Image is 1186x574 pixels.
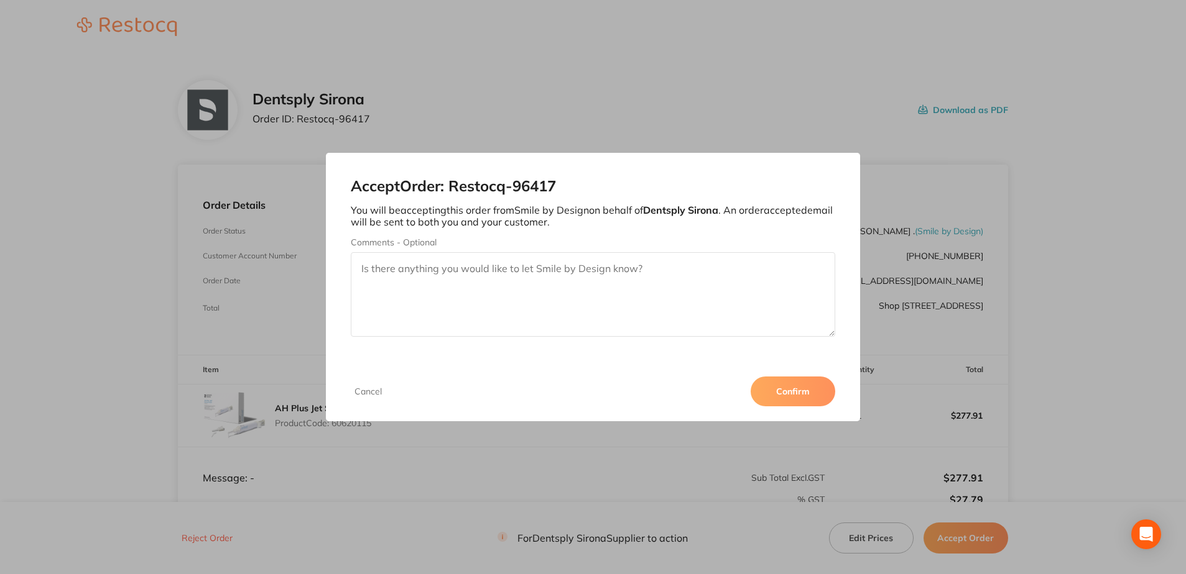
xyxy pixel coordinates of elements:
[751,376,835,406] button: Confirm
[351,204,835,227] p: You will be accepting this order from Smile by Design on behalf of . An order accepted email will...
[351,386,386,397] button: Cancel
[643,204,718,216] b: Dentsply Sirona
[351,237,835,247] label: Comments - Optional
[351,178,835,195] h2: Accept Order: Restocq- 96417
[1131,519,1161,549] div: Open Intercom Messenger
